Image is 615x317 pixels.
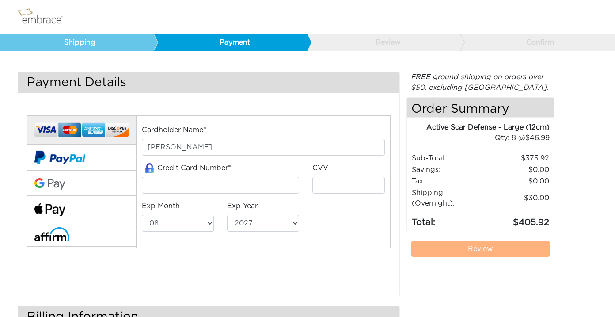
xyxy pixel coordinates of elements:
td: Savings : [411,164,487,176]
label: CVV [312,163,328,173]
td: Shipping (Overnight): [411,187,487,209]
td: Total: [411,209,487,229]
span: 46.99 [525,134,550,141]
div: FREE ground shipping on orders over $50, excluding [GEOGRAPHIC_DATA]. [406,72,555,93]
td: Tax: [411,176,487,187]
img: credit-cards.png [34,120,129,140]
label: Exp Year [227,201,258,211]
img: affirm-logo.svg [34,227,69,241]
div: Active Scar Defense - Large (12cm) [407,122,550,133]
img: paypal-v2.png [34,145,85,170]
td: Sub-Total: [411,153,487,164]
label: Credit Card Number* [142,163,231,174]
img: amazon-lock.png [142,163,157,173]
td: 405.92 [487,209,550,229]
h3: Payment Details [18,72,399,93]
h4: Order Summary [407,98,554,118]
td: 0.00 [487,164,550,176]
div: 8 @ [418,133,550,143]
a: Payment [153,34,307,51]
a: Review [411,241,550,257]
img: logo.png [15,6,73,28]
td: $30.00 [487,187,550,209]
a: Confirm [460,34,614,51]
a: Review [307,34,460,51]
td: 375.92 [487,153,550,164]
img: Google-Pay-Logo.svg [34,178,65,191]
td: 0.00 [487,176,550,187]
label: Cardholder Name* [142,125,206,135]
img: fullApplePay.png [34,203,65,216]
label: Exp Month [142,201,180,211]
